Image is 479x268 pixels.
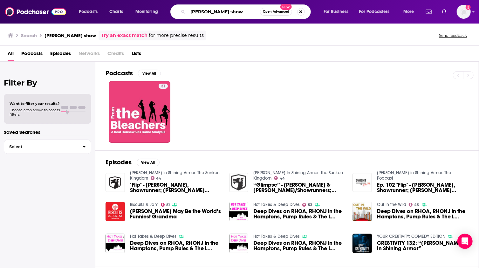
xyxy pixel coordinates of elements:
[352,234,372,253] img: CRE8TIVITY 132: “Dwight In Shining Armor”
[302,203,312,207] a: 53
[414,203,419,206] span: 45
[229,173,249,192] img: “Glimpse” - LeeAnne H. Adams & Brian J. Adams, Creators/Showrunners; Sloane Morgan Siegel, Dwight...
[280,4,292,10] span: New
[131,7,166,17] button: open menu
[229,202,249,221] a: Deep Dives on RHOA, RHONJ in the Hamptons, Pump Rules & The L Word (w/ Damian Bellino)
[166,203,170,206] span: 81
[437,33,469,38] button: Send feedback
[4,145,78,149] span: Select
[4,78,91,87] h2: Filter By
[308,203,312,206] span: 53
[253,209,345,219] span: Deep Dives on RHOA, RHONJ in the Hamptons, Pump Rules & The L Word (w/ [PERSON_NAME])
[377,240,469,251] a: CRE8TIVITY 132: “Dwight In Shining Armor”
[352,173,372,192] img: Ep. 102 "Flip" - LeeAnne H. Adams, Showrunner; Sloane Morgan Siegel, Dwight; Joel McCrary, Baldric
[377,202,406,207] a: Out in the Wild
[176,4,317,19] div: Search podcasts, credits, & more...
[50,48,71,61] a: Episodes
[457,234,473,249] div: Open Intercom Messenger
[457,5,471,19] span: Logged in as TinaPugh
[130,202,158,207] a: Biscuits & Jam
[106,173,125,192] img: "Flip" - LeeAnne H. Adams, Showrunner; Sloane Morgan Siegel, Dwight; Joel McCrary, Baldric
[439,6,449,17] a: Show notifications dropdown
[457,5,471,19] button: Show profile menu
[137,159,160,166] button: View All
[8,48,14,61] a: All
[188,7,260,17] input: Search podcasts, credits, & more...
[109,7,123,16] span: Charts
[260,8,292,16] button: Open AdvancedNew
[132,48,141,61] a: Lists
[274,176,285,180] a: 44
[423,6,434,17] a: Show notifications dropdown
[253,202,300,207] a: Hot Takes & Deep Dives
[359,7,390,16] span: For Podcasters
[4,140,91,154] button: Select
[101,32,147,39] a: Try an exact match
[106,202,125,221] img: Leanne Morgan May Be the World’s Funniest Grandma
[10,108,60,117] span: Choose a tab above to access filters.
[253,182,345,193] a: “Glimpse” - LeeAnne H. Adams & Brian J. Adams, Creators/Showrunners; Sloane Morgan Siegel, Dwight...
[466,5,471,10] svg: Add a profile image
[130,209,222,219] a: Leanne Morgan May Be the World’s Funniest Grandma
[377,170,451,181] a: Dwight in Shining Armor: The Podcast
[253,234,300,239] a: Hot Takes & Deep Dives
[159,84,168,89] a: 31
[107,48,124,61] span: Credits
[130,182,222,193] a: "Flip" - LeeAnne H. Adams, Showrunner; Sloane Morgan Siegel, Dwight; Joel McCrary, Baldric
[135,7,158,16] span: Monitoring
[106,234,125,253] img: Deep Dives on RHOA, RHONJ in the Hamptons, Pump Rules & The L Word (w/ Damian Bellino)
[161,203,170,207] a: 81
[457,5,471,19] img: User Profile
[109,81,170,143] a: 31
[377,209,469,219] a: Deep Dives on RHOA, RHONJ in the Hamptons, Pump Rules & The L Word (w/ Damian Bellino)
[130,240,222,251] span: Deep Dives on RHOA, RHONJ in the Hamptons, Pump Rules & The L Word (w/ [PERSON_NAME])
[377,240,469,251] span: CRE8TIVITY 132: “[PERSON_NAME] In Shining Armor”
[253,240,345,251] span: Deep Dives on RHOA, RHONJ in the Hamptons, Pump Rules & The L Word (w/ [PERSON_NAME])
[229,234,249,253] a: Deep Dives on RHOA, RHONJ in the Hamptons, Pump Rules & The L Word (w/ Damian Bellino)
[10,101,60,106] span: Want to filter your results?
[377,209,469,219] span: Deep Dives on RHOA, RHONJ in the Hamptons, Pump Rules & The L Word (w/ [PERSON_NAME])
[355,7,399,17] button: open menu
[130,209,222,219] span: [PERSON_NAME] May Be the World’s Funniest Grandma
[130,170,220,181] a: Dwight In Shining Armor: The Sunken Kingdom
[253,182,345,193] span: “Glimpse” - [PERSON_NAME] & [PERSON_NAME]/Showrunners; [PERSON_NAME] [PERSON_NAME]; [PERSON_NAME]...
[106,158,160,166] a: EpisodesView All
[105,7,127,17] a: Charts
[74,7,106,17] button: open menu
[149,32,204,39] span: for more precise results
[130,234,176,239] a: Hot Takes & Deep Dives
[21,32,37,38] h3: Search
[352,202,372,221] img: Deep Dives on RHOA, RHONJ in the Hamptons, Pump Rules & The L Word (w/ Damian Bellino)
[324,7,349,16] span: For Business
[263,10,289,13] span: Open Advanced
[377,182,469,193] span: Ep. 102 "Flip" - [PERSON_NAME], Showrunner; [PERSON_NAME] [PERSON_NAME]; [PERSON_NAME], [PERSON_N...
[253,240,345,251] a: Deep Dives on RHOA, RHONJ in the Hamptons, Pump Rules & The L Word (w/ Damian Bellino)
[377,234,445,239] a: YOUR CRE8TIVITY: COMEDY EDITION
[253,170,343,181] a: Dwight In Shining Armor: The Sunken Kingdom
[156,177,161,180] span: 44
[319,7,357,17] button: open menu
[161,83,165,90] span: 31
[21,48,43,61] a: Podcasts
[5,6,66,18] img: Podchaser - Follow, Share and Rate Podcasts
[106,69,133,77] h2: Podcasts
[4,129,91,135] p: Saved Searches
[403,7,414,16] span: More
[377,182,469,193] a: Ep. 102 "Flip" - LeeAnne H. Adams, Showrunner; Sloane Morgan Siegel, Dwight; Joel McCrary, Baldric
[253,209,345,219] a: Deep Dives on RHOA, RHONJ in the Hamptons, Pump Rules & The L Word (w/ Damian Bellino)
[79,48,100,61] span: Networks
[138,70,161,77] button: View All
[79,7,98,16] span: Podcasts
